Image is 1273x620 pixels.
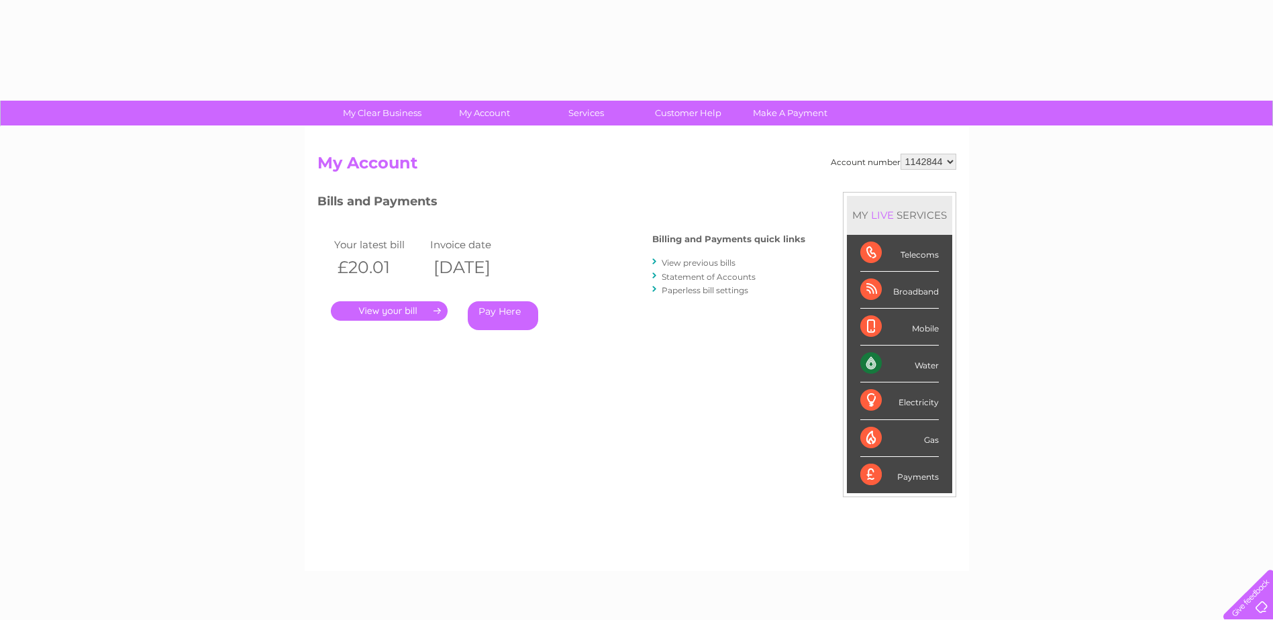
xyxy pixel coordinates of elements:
[468,301,538,330] a: Pay Here
[860,420,939,457] div: Gas
[331,254,427,281] th: £20.01
[847,196,952,234] div: MY SERVICES
[331,236,427,254] td: Your latest bill
[860,235,939,272] div: Telecoms
[317,192,805,215] h3: Bills and Payments
[860,272,939,309] div: Broadband
[860,457,939,493] div: Payments
[429,101,540,125] a: My Account
[662,272,756,282] a: Statement of Accounts
[860,346,939,382] div: Water
[317,154,956,179] h2: My Account
[860,382,939,419] div: Electricity
[652,234,805,244] h4: Billing and Payments quick links
[868,209,897,221] div: LIVE
[427,254,523,281] th: [DATE]
[331,301,448,321] a: .
[662,285,748,295] a: Paperless bill settings
[327,101,438,125] a: My Clear Business
[427,236,523,254] td: Invoice date
[831,154,956,170] div: Account number
[531,101,642,125] a: Services
[633,101,744,125] a: Customer Help
[735,101,846,125] a: Make A Payment
[662,258,735,268] a: View previous bills
[860,309,939,346] div: Mobile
